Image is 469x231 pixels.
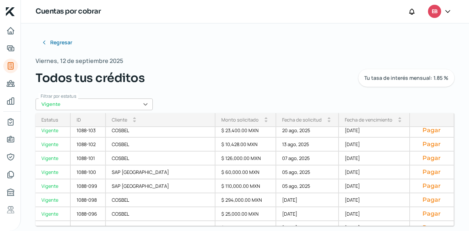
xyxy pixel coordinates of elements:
div: Fecha de vencimiento [345,116,392,123]
a: Tus créditos [3,59,18,73]
a: Buró de crédito [3,185,18,200]
button: Pagar [416,154,448,162]
div: 05 ago, 2025 [276,165,339,179]
div: Cliente [112,116,127,123]
div: COSBEL [106,124,216,138]
div: 1088-101 [71,152,106,165]
button: Pagar [416,182,448,190]
div: 13 ago, 2025 [276,138,339,152]
span: EB [432,7,437,16]
div: $ 126,000.00 MXN [215,152,276,165]
div: COSBEL [106,193,216,207]
div: [DATE] [339,193,410,207]
button: Pagar [416,127,448,134]
div: [DATE] [339,179,410,193]
a: Inicio [3,23,18,38]
span: Regresar [50,40,72,45]
div: [DATE] [276,193,339,207]
span: Filtrar por estatus [41,93,76,99]
div: SAP [GEOGRAPHIC_DATA] [106,179,216,193]
i: arrow_drop_down [265,120,267,123]
a: Vigente [36,124,71,138]
div: $ 110,000.00 MXN [215,179,276,193]
div: $ 23,400.00 MXN [215,124,276,138]
div: [DATE] [339,165,410,179]
div: 1088-098 [71,193,106,207]
a: Vigente [36,179,71,193]
button: Pagar [416,141,448,148]
i: arrow_drop_down [328,120,330,123]
div: COSBEL [106,138,216,152]
div: COSBEL [106,152,216,165]
a: Vigente [36,152,71,165]
a: Mis finanzas [3,94,18,108]
i: arrow_drop_down [398,120,401,123]
div: [DATE] [339,124,410,138]
span: Tu tasa de interés mensual: 1.85 % [364,75,448,81]
div: [DATE] [276,207,339,221]
div: 1088-103 [71,124,106,138]
h1: Cuentas por cobrar [36,6,101,17]
div: COSBEL [106,207,216,221]
div: [DATE] [339,152,410,165]
div: [DATE] [339,138,410,152]
div: 1088-100 [71,165,106,179]
div: 05 ago, 2025 [276,179,339,193]
button: Pagar [416,196,448,204]
span: Viernes, 12 de septiembre 2025 [36,56,123,66]
a: Vigente [36,165,71,179]
div: $ 60,000.00 MXN [215,165,276,179]
div: 1088-099 [71,179,106,193]
div: $ 25,000.00 MXN [215,207,276,221]
div: Monto solicitado [221,116,259,123]
a: Información general [3,132,18,147]
div: [DATE] [339,207,410,221]
div: $ 10,428.00 MXN [215,138,276,152]
button: Pagar [416,210,448,217]
div: 20 ago, 2025 [276,124,339,138]
div: ID [77,116,81,123]
div: Fecha de solicitud [282,116,322,123]
a: Pago a proveedores [3,76,18,91]
div: $ 294,000.00 MXN [215,193,276,207]
i: arrow_drop_down [133,120,136,123]
a: Vigente [36,138,71,152]
div: 07 ago, 2025 [276,152,339,165]
a: Vigente [36,193,71,207]
div: Estatus [41,116,58,123]
button: Pagar [416,168,448,176]
button: Regresar [36,35,78,50]
div: SAP [GEOGRAPHIC_DATA] [106,165,216,179]
div: 1088-102 [71,138,106,152]
a: Vigente [36,207,71,221]
a: Adelantar facturas [3,41,18,56]
a: Mi contrato [3,115,18,129]
a: Referencias [3,202,18,217]
div: 1088-096 [71,207,106,221]
span: Todos tus créditos [36,69,145,87]
a: Representantes [3,150,18,164]
a: Documentos [3,167,18,182]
